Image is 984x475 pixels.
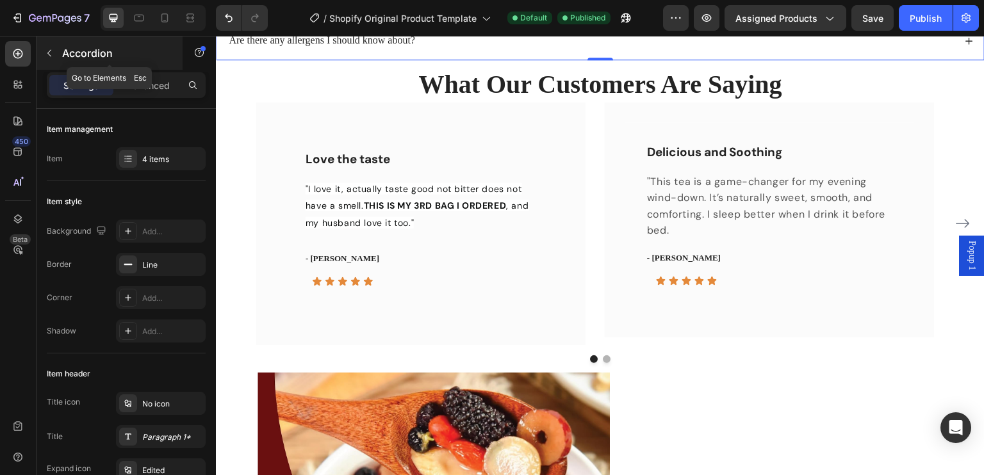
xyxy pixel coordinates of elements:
[47,223,109,240] div: Background
[10,234,31,245] div: Beta
[84,10,90,26] p: 7
[324,12,327,25] span: /
[216,5,268,31] div: Undo/Redo
[431,216,676,229] p: - [PERSON_NAME]
[47,153,63,165] div: Item
[5,5,95,31] button: 7
[329,12,477,25] span: Shopify Original Product Template
[47,259,72,270] div: Border
[142,226,202,237] div: Add...
[47,124,113,135] div: Item management
[142,326,202,337] div: Add...
[431,138,676,203] p: "This tea is a game-changer for my evening wind-down. It’s naturally sweet, smooth, and comfortin...
[387,319,395,327] button: Dot
[374,319,382,327] button: Dot
[12,136,31,147] div: 450
[47,325,76,337] div: Shadow
[570,12,605,24] span: Published
[216,36,984,475] iframe: Design area
[142,154,202,165] div: 4 items
[47,396,80,408] div: Title icon
[10,31,759,67] h2: What Our Customers Are Saying
[47,292,72,303] div: Corner
[90,216,320,229] p: - [PERSON_NAME]
[750,205,762,234] span: Popup 1
[47,431,63,442] div: Title
[735,12,817,25] span: Assigned Products
[47,463,91,474] div: Expand icon
[431,109,676,125] p: Delicious and Soothing
[148,164,291,175] strong: THIS IS MY 3RD BAG I ORDERED
[910,12,942,25] div: Publish
[47,368,90,380] div: Item header
[725,5,846,31] button: Assigned Products
[142,398,202,410] div: No icon
[126,79,170,92] p: Advanced
[63,79,99,92] p: Settings
[899,5,953,31] button: Publish
[62,45,171,61] p: Accordion
[142,293,202,304] div: Add...
[737,177,757,198] button: Carousel Next Arrow
[90,147,313,193] span: "I love it, actually taste good not bitter does not have a smell. , and my husband love it too."
[142,259,202,271] div: Line
[47,196,82,207] div: Item style
[142,431,202,443] div: Paragraph 1*
[862,13,883,24] span: Save
[940,412,971,443] div: Open Intercom Messenger
[851,5,894,31] button: Save
[90,116,320,132] p: Love the taste
[520,12,547,24] span: Default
